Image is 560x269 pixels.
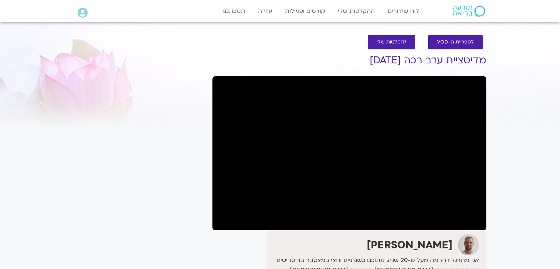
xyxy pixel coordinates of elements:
[368,35,415,49] a: להקלטות שלי
[367,238,452,252] strong: [PERSON_NAME]
[334,4,378,18] a: ההקלטות שלי
[458,234,479,255] img: דקל קנטי
[212,55,486,66] h1: מדיטציית ערב רכה [DATE]
[281,4,329,18] a: קורסים ופעילות
[453,6,485,17] img: תודעה בריאה
[428,35,483,49] a: לספריית ה-VOD
[219,4,249,18] a: תמכו בנו
[377,39,406,45] span: להקלטות שלי
[254,4,276,18] a: עזרה
[384,4,423,18] a: לוח שידורים
[437,39,474,45] span: לספריית ה-VOD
